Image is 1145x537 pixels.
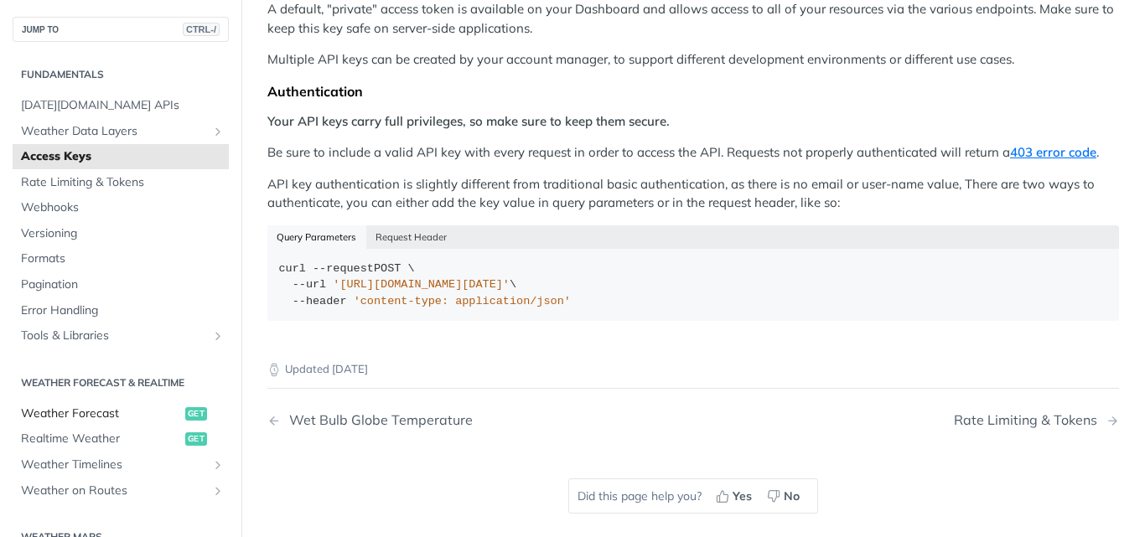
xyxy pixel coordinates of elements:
a: Weather Forecastget [13,401,229,426]
a: Weather Data LayersShow subpages for Weather Data Layers [13,119,229,144]
a: Error Handling [13,298,229,323]
a: Next Page: Rate Limiting & Tokens [954,412,1119,428]
button: Show subpages for Weather Timelines [211,458,225,472]
div: Rate Limiting & Tokens [954,412,1106,428]
a: Weather TimelinesShow subpages for Weather Timelines [13,452,229,478]
span: --header [293,295,347,307]
span: Pagination [21,276,225,293]
button: Show subpages for Weather on Routes [211,484,225,498]
div: Authentication [267,83,1119,100]
div: Did this page help you? [568,478,818,514]
span: Weather Forecast [21,405,181,422]
div: Wet Bulb Globe Temperature [281,412,473,428]
span: Error Handling [21,302,225,319]
h2: Weather Forecast & realtime [13,375,229,390]
button: No [761,483,809,509]
span: curl [279,262,306,275]
button: Show subpages for Weather Data Layers [211,125,225,138]
a: Access Keys [13,144,229,169]
span: --request [313,262,374,275]
h2: Fundamentals [13,67,229,82]
a: Webhooks [13,195,229,220]
span: Realtime Weather [21,431,181,447]
span: Weather Timelines [21,457,207,473]
a: Weather on RoutesShow subpages for Weather on Routes [13,478,229,503]
button: Request Header [366,225,457,249]
p: API key authentication is slightly different from traditional basic authentication, as there is n... [267,175,1119,213]
a: [DATE][DOMAIN_NAME] APIs [13,93,229,118]
span: Versioning [21,225,225,242]
span: 'content-type: application/json' [354,295,571,307]
span: get [185,432,207,446]
span: '[URL][DOMAIN_NAME][DATE]' [333,278,510,291]
span: Yes [733,488,752,505]
a: Versioning [13,221,229,246]
span: No [784,488,800,505]
p: Multiple API keys can be created by your account manager, to support different development enviro... [267,50,1119,70]
p: Updated [DATE] [267,361,1119,378]
span: Weather on Routes [21,483,207,499]
span: Weather Data Layers [21,123,207,140]
span: Rate Limiting & Tokens [21,174,225,191]
a: Rate Limiting & Tokens [13,170,229,195]
span: Access Keys [21,148,225,165]
span: --url [293,278,327,291]
span: Formats [21,250,225,267]
p: Be sure to include a valid API key with every request in order to access the API. Requests not pr... [267,143,1119,163]
span: Tools & Libraries [21,328,207,344]
a: Realtime Weatherget [13,426,229,452]
strong: Your API keys carry full privileges, so make sure to keep them secure. [267,113,670,129]
span: Webhooks [21,199,225,216]
a: Pagination [13,272,229,297]
span: CTRL-/ [183,23,220,36]
span: [DATE][DOMAIN_NAME] APIs [21,97,225,114]
button: Show subpages for Tools & Libraries [211,329,225,343]
a: 403 error code [1010,144,1096,160]
a: Previous Page: Wet Bulb Globe Temperature [267,412,632,428]
button: Yes [710,483,761,509]
a: Formats [13,246,229,271]
div: POST \ \ [279,261,1108,310]
nav: Pagination Controls [267,395,1119,445]
button: JUMP TOCTRL-/ [13,17,229,42]
a: Tools & LibrariesShow subpages for Tools & Libraries [13,323,229,349]
span: get [185,407,207,421]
